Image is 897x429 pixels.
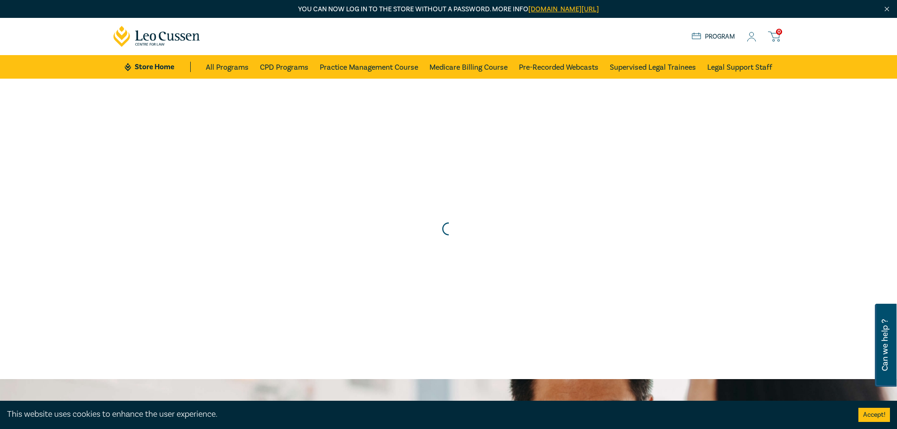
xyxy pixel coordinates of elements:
[858,408,890,422] button: Accept cookies
[429,55,508,79] a: Medicare Billing Course
[125,62,190,72] a: Store Home
[883,5,891,13] img: Close
[7,408,844,421] div: This website uses cookies to enhance the user experience.
[519,55,598,79] a: Pre-Recorded Webcasts
[881,309,889,381] span: Can we help ?
[260,55,308,79] a: CPD Programs
[113,4,784,15] p: You can now log in to the store without a password. More info
[528,5,599,14] a: [DOMAIN_NAME][URL]
[320,55,418,79] a: Practice Management Course
[776,29,782,35] span: 0
[707,55,772,79] a: Legal Support Staff
[206,55,249,79] a: All Programs
[692,32,735,42] a: Program
[610,55,696,79] a: Supervised Legal Trainees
